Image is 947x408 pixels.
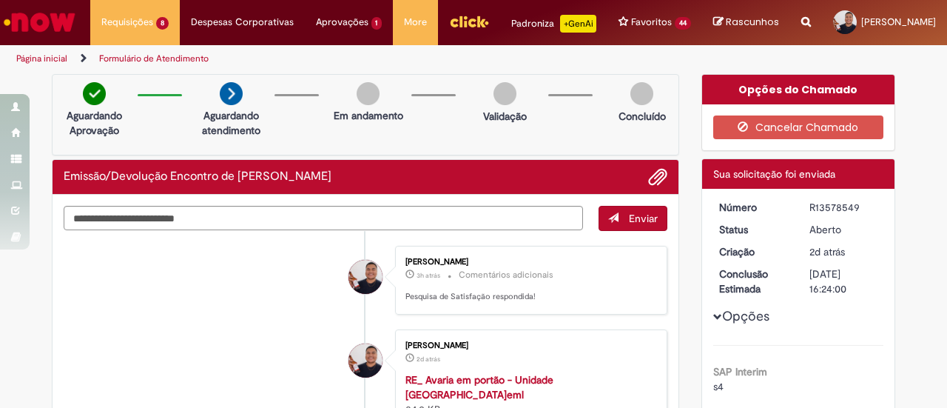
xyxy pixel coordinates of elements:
[809,267,878,296] div: [DATE] 16:24:00
[417,355,440,364] time: 29/09/2025 17:23:23
[348,344,382,378] div: Gabriel Vinicius Urias Santos
[348,260,382,294] div: Gabriel Vinicius Urias Santos
[357,82,380,105] img: img-circle-grey.png
[156,17,169,30] span: 8
[99,53,209,64] a: Formulário de Atendimento
[195,108,267,138] p: Aguardando atendimento
[631,15,672,30] span: Favoritos
[511,15,596,33] div: Padroniza
[708,222,799,237] dt: Status
[64,206,583,230] textarea: Digite sua mensagem aqui...
[417,355,440,364] span: 2d atrás
[83,82,106,105] img: check-circle-green.png
[648,167,667,187] button: Adicionar anexos
[713,116,884,139] button: Cancelar Chamado
[713,16,779,30] a: Rascunhos
[58,108,130,138] p: Aguardando Aprovação
[417,271,440,280] span: 3h atrás
[405,291,652,303] p: Pesquisa de Satisfação respondida!
[809,244,878,259] div: 29/09/2025 17:23:56
[809,245,845,258] time: 29/09/2025 17:23:56
[101,15,153,30] span: Requisições
[809,222,878,237] div: Aberto
[726,15,779,29] span: Rascunhos
[11,45,620,73] ul: Trilhas de página
[713,380,724,393] span: s4
[809,200,878,215] div: R13578549
[629,212,658,225] span: Enviar
[316,15,368,30] span: Aprovações
[809,245,845,258] span: 2d atrás
[675,17,691,30] span: 44
[404,15,427,30] span: More
[371,17,382,30] span: 1
[599,206,667,231] button: Enviar
[861,16,936,28] span: [PERSON_NAME]
[16,53,67,64] a: Página inicial
[483,109,527,124] p: Validação
[702,75,895,104] div: Opções do Chamado
[405,258,652,267] div: [PERSON_NAME]
[493,82,516,105] img: img-circle-grey.png
[64,170,331,184] h2: Emissão/Devolução Encontro de Contas Fornecedor Histórico de tíquete
[713,167,835,181] span: Sua solicitação foi enviada
[405,341,652,350] div: [PERSON_NAME]
[417,271,440,280] time: 01/10/2025 08:51:00
[708,200,799,215] dt: Número
[1,7,78,37] img: ServiceNow
[334,108,403,123] p: Em andamento
[191,15,294,30] span: Despesas Corporativas
[713,365,767,378] b: SAP Interim
[619,109,666,124] p: Concluído
[708,267,799,296] dt: Conclusão Estimada
[449,10,489,33] img: click_logo_yellow_360x200.png
[405,373,553,401] a: RE_ Avaria em portão - Unidade [GEOGRAPHIC_DATA]eml
[220,82,243,105] img: arrow-next.png
[459,269,553,281] small: Comentários adicionais
[560,15,596,33] p: +GenAi
[630,82,653,105] img: img-circle-grey.png
[708,244,799,259] dt: Criação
